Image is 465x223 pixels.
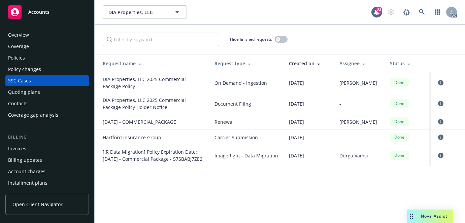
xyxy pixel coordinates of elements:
[108,9,167,16] span: DIA Properties, LLC
[103,76,204,90] div: DIA Properties, LLC 2025 Commercial Package Policy
[5,30,89,40] a: Overview
[5,178,89,188] a: Installment plans
[8,87,40,98] div: Quoting plans
[5,110,89,120] a: Coverage gap analysis
[8,98,28,109] div: Contacts
[5,166,89,177] a: Account charges
[431,5,444,19] a: Switch app
[400,5,413,19] a: Report a Bug
[5,52,89,63] a: Policies
[407,210,453,223] button: Nova Assist
[437,100,445,108] a: circleInformation
[289,100,304,107] span: [DATE]
[437,151,445,159] a: circleInformation
[421,213,447,219] span: Nova Assist
[415,5,429,19] a: Search
[393,80,406,86] span: Done
[103,118,204,125] div: 09/01/25 - COMMERCIAL_PACKAGE
[8,155,42,165] div: Billing updates
[5,98,89,109] a: Contacts
[8,143,26,154] div: Invoices
[214,60,278,67] div: Request type
[8,166,45,177] div: Account charges
[393,101,406,107] span: Done
[103,97,204,111] div: DIA Properties, LLC 2025 Commercial Package Policy Holder Notice
[12,201,63,208] span: Open Client Navigator
[407,210,416,223] div: Drag to move
[8,41,29,52] div: Coverage
[5,134,89,141] div: Billing
[214,79,278,86] span: On Demand - Ingestion
[214,100,278,107] span: Document Filing
[5,64,89,75] a: Policy changes
[5,3,89,22] a: Accounts
[437,118,445,126] a: circleInformation
[393,152,406,158] span: Done
[103,60,204,67] div: Request name
[289,79,304,86] span: [DATE]
[103,5,187,19] button: DIA Properties, LLC
[289,118,304,125] span: [DATE]
[339,60,379,67] div: Assignee
[289,152,304,159] span: [DATE]
[5,75,89,86] a: SSC Cases
[339,79,377,86] span: [PERSON_NAME]
[437,133,445,141] a: circleInformation
[289,60,329,67] div: Created on
[437,79,445,87] a: circleInformation
[103,134,204,141] div: Hartford Insurance Group
[376,7,382,13] div: 23
[393,134,406,140] span: Done
[339,134,379,141] div: -
[393,119,406,125] span: Done
[8,178,47,188] div: Installment plans
[5,41,89,52] a: Coverage
[230,36,272,42] span: Hide finished requests
[214,118,278,125] span: Renewal
[214,152,278,159] span: ImageRight - Data Migration
[8,64,41,75] div: Policy changes
[103,148,204,162] div: [IR Data Migration] Policy Expiration Date: 09/01/2025 - Commercial Package - 57SBABJ7ZE2
[5,143,89,154] a: Invoices
[103,33,219,46] input: Filter by keyword...
[8,30,29,40] div: Overview
[390,60,430,67] div: Status
[8,52,25,63] div: Policies
[5,155,89,165] a: Billing updates
[339,100,379,107] div: -
[289,134,304,141] span: [DATE]
[339,118,377,125] span: [PERSON_NAME]
[214,134,278,141] span: Carrier Submission
[5,87,89,98] a: Quoting plans
[28,9,49,15] span: Accounts
[339,152,368,159] span: Durga Vamsi
[8,110,58,120] div: Coverage gap analysis
[8,75,31,86] div: SSC Cases
[384,5,398,19] a: Start snowing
